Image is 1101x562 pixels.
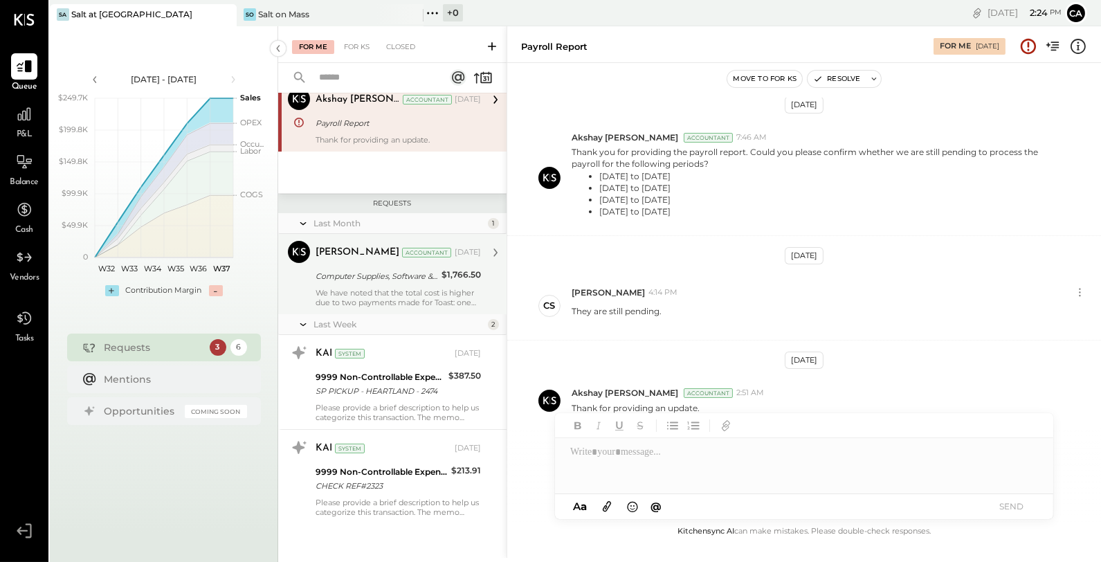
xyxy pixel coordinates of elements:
[599,194,1064,206] li: [DATE] to [DATE]
[316,288,481,307] div: We have noted that the total cost is higher due to two payments made for Toast: one for and the o...
[988,6,1062,19] div: [DATE]
[313,217,484,229] div: Last Month
[240,139,264,149] text: Occu...
[104,404,178,418] div: Opportunities
[785,352,824,369] div: [DATE]
[209,285,223,296] div: -
[569,499,591,514] button: Aa
[1065,2,1087,24] button: Ca
[544,299,556,312] div: CS
[455,348,481,359] div: [DATE]
[684,388,733,398] div: Accountant
[10,272,39,284] span: Vendors
[98,264,114,273] text: W32
[984,497,1039,516] button: SEND
[646,498,666,515] button: @
[244,8,256,21] div: So
[104,341,203,354] div: Requests
[316,246,399,260] div: [PERSON_NAME]
[448,369,481,383] div: $387.50
[590,417,608,435] button: Italic
[59,156,88,166] text: $149.8K
[569,417,587,435] button: Bold
[316,479,447,493] div: CHECK REF#2323
[316,465,447,479] div: 9999 Non-Controllable Expenses:Other Income and Expenses:To Be Classified P&L
[403,95,452,105] div: Accountant
[15,224,33,237] span: Cash
[83,252,88,262] text: 0
[970,6,984,20] div: copy link
[121,264,138,273] text: W33
[185,405,247,418] div: Coming Soon
[808,71,866,87] button: Resolve
[1,197,48,237] a: Cash
[684,417,702,435] button: Ordered List
[240,93,261,102] text: Sales
[71,8,192,20] div: Salt at [GEOGRAPHIC_DATA]
[940,41,971,52] div: For Me
[599,182,1064,194] li: [DATE] to [DATE]
[572,132,678,143] span: Akshay [PERSON_NAME]
[316,93,400,107] div: Akshay [PERSON_NAME]
[1,53,48,93] a: Queue
[212,264,230,273] text: W37
[648,287,677,298] span: 4:14 PM
[105,73,223,85] div: [DATE] - [DATE]
[57,8,69,21] div: Sa
[727,71,802,87] button: Move to for ks
[379,40,422,54] div: Closed
[292,40,334,54] div: For Me
[402,248,451,257] div: Accountant
[785,96,824,114] div: [DATE]
[62,188,88,198] text: $99.9K
[15,333,34,345] span: Tasks
[126,285,202,296] div: Contribution Margin
[599,206,1064,217] li: [DATE] to [DATE]
[59,125,88,134] text: $199.8K
[443,4,463,21] div: + 0
[1,244,48,284] a: Vendors
[104,372,240,386] div: Mentions
[572,146,1064,224] p: Thank you for providing the payroll report. Could you please confirm whether we are still pending...
[717,417,735,435] button: Add URL
[455,443,481,454] div: [DATE]
[572,305,662,329] p: They are still pending.
[976,42,999,51] div: [DATE]
[488,218,499,229] div: 1
[258,8,309,20] div: Salt on Mass
[572,387,678,399] span: Akshay [PERSON_NAME]
[599,170,1064,182] li: [DATE] to [DATE]
[610,417,628,435] button: Underline
[572,402,700,414] p: Thank for providing an update.
[240,190,263,199] text: COGS
[316,347,332,361] div: KAI
[521,40,588,53] div: Payroll Report
[230,339,247,356] div: 6
[12,81,37,93] span: Queue
[10,176,39,189] span: Balance
[337,40,376,54] div: For KS
[58,93,88,102] text: $249.7K
[1,305,48,345] a: Tasks
[572,287,645,298] span: [PERSON_NAME]
[316,269,437,283] div: Computer Supplies, Software & IT
[335,444,365,453] div: System
[316,370,444,384] div: 9999 Non-Controllable Expenses:Other Income and Expenses:To Be Classified P&L
[451,464,481,478] div: $213.91
[17,129,33,141] span: P&L
[664,417,682,435] button: Unordered List
[190,264,207,273] text: W36
[455,247,481,258] div: [DATE]
[335,349,365,359] div: System
[684,133,733,143] div: Accountant
[736,132,767,143] span: 7:46 AM
[1,149,48,189] a: Balance
[62,220,88,230] text: $49.9K
[167,264,183,273] text: W35
[581,500,587,513] span: a
[316,135,481,145] div: Thank for providing an update.
[240,146,261,156] text: Labor
[313,318,484,330] div: Last Week
[488,319,499,330] div: 2
[210,339,226,356] div: 3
